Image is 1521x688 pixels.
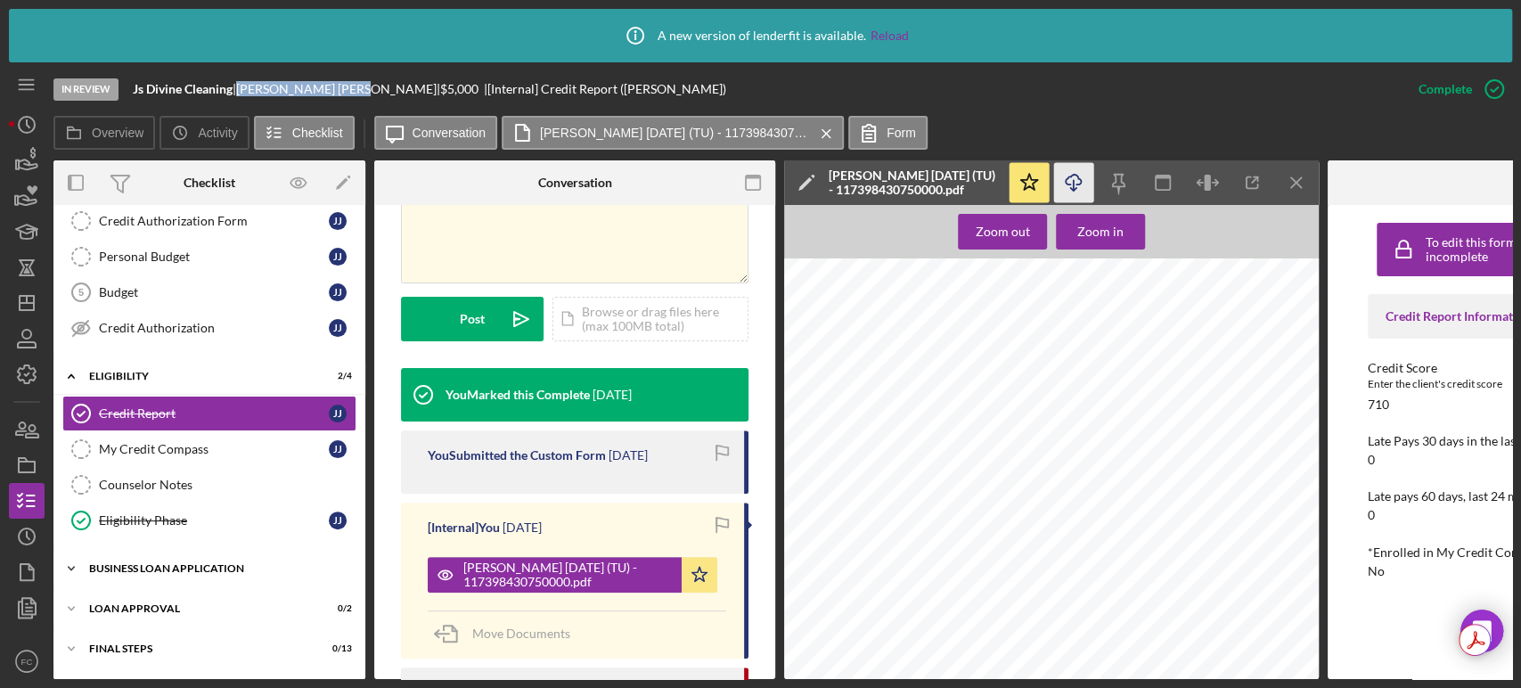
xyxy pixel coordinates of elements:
div: [Internal] You [428,520,500,535]
span: 0 [1260,371,1263,378]
div: Personal Budget [99,250,329,264]
button: Move Documents [428,611,588,656]
span: 0 [1284,380,1288,387]
span: TUC [1198,452,1213,459]
span: Move Documents [472,626,570,641]
div: [PERSON_NAME] [PERSON_NAME] | [236,82,440,96]
span: AVAILABLE CREDIT [817,302,886,309]
span: Account Type [1075,332,1122,340]
tspan: 5 [78,287,84,298]
span: 90+ [1280,332,1293,340]
span: 0 [1260,262,1263,269]
span: 0 [1166,262,1170,269]
span: 60 [1258,332,1266,340]
a: Counselor Notes [62,467,356,503]
div: J J [329,212,347,230]
div: No [1368,564,1385,578]
div: J J [329,248,347,266]
label: [PERSON_NAME] [DATE] (TU) - 117398430750000.pdf [540,126,807,140]
span: Real Estate [1098,344,1134,351]
span: Adjusted Total [825,350,870,357]
a: 5BudgetJJ [62,274,356,310]
div: [PERSON_NAME] [DATE] (TU) - 117398430750000.pdf [463,561,673,589]
div: You Marked this Complete [446,388,590,402]
span: Item # [817,437,838,444]
span: 0 [1202,262,1206,269]
label: Checklist [292,126,343,140]
span: 0 [1260,380,1263,387]
div: Eligibility [89,371,307,381]
span: $0 [994,262,1002,269]
div: Credit Authorization Form [99,214,329,228]
span: FICO® Classic [1074,433,1123,440]
span: 0 [1233,362,1237,369]
div: You Submitted the Custom Form [428,448,606,463]
div: Credit Authorization [99,321,329,335]
span: N/A [1013,341,1025,348]
span: 5 [921,332,925,340]
button: Activity [159,116,249,150]
span: Installment [1098,353,1133,360]
span: INQUIRIES [817,324,854,331]
label: Activity [198,126,237,140]
div: | [Internal] Credit Report ([PERSON_NAME]) [484,82,726,96]
span: $5,000 [440,81,478,96]
span: APP1 [1243,452,1261,459]
span: 0 [1233,353,1237,360]
b: Js Divine Cleaning [133,81,233,96]
div: | [133,82,236,96]
button: FC [9,643,45,679]
button: Zoom in [1056,214,1145,250]
span: 0 [1284,371,1288,378]
span: SSN# [1002,437,1021,444]
button: [PERSON_NAME] [DATE] (TU) - 117398430750000.pdf [502,116,844,150]
a: My Credit CompassJJ [62,431,356,467]
span: 2 [921,341,925,348]
span: EFX [960,332,974,340]
a: Eligibility PhaseJJ [62,503,356,538]
span: 0 [1284,353,1288,360]
div: A new version of lenderfit is available. [613,13,909,58]
div: 710 [1368,397,1389,412]
button: [PERSON_NAME] [DATE] (TU) - 117398430750000.pdf [428,557,717,593]
div: Zoom in [1077,214,1124,250]
div: Budget [99,285,329,299]
span: Revolving [826,311,857,318]
button: Post [401,297,544,341]
a: Credit AuthorizationJJ [62,310,356,346]
span: Accounts affected by Natural/Declared Disaster: 0 [1102,289,1272,296]
div: Final Steps [89,643,307,654]
time: 2025-08-12 16:34 [503,520,542,535]
span: Identifier [1243,440,1273,447]
a: Credit Authorization FormJJ [62,203,356,239]
div: 2 / 4 [320,371,352,381]
span: 0 [1233,344,1237,351]
span: Score [1074,440,1093,447]
span: Name [842,437,862,444]
span: All Other Accounts [1098,371,1156,378]
span: Last 2 yrs [960,359,991,366]
span: 710 [1074,451,1085,458]
span: 09/23 [879,389,896,396]
text: FC [21,657,33,667]
time: 2025-08-12 16:34 [593,388,632,402]
time: 2025-08-12 16:34 [609,448,648,463]
span: 0 [1260,362,1263,369]
span: Page 1 of 2 [1039,546,1075,553]
div: J J [329,319,347,337]
span: 1 [921,262,925,269]
span: $0 [1106,262,1114,269]
span: Accounts in Forbearance: 0 [817,289,911,296]
span: Accounts with Payment Deferred: 0 [960,289,1080,296]
span: Authorized User Accounts: 0 [1116,311,1213,318]
button: Form [848,116,928,150]
span: New Trades (6 mos) [825,359,889,366]
div: BUSINESS LOAN APPLICATION [89,563,343,574]
a: Reload [871,29,909,43]
span: HISTORICAL DELINQUENCIES (COUNT) [1084,324,1219,331]
div: Checklist [184,176,235,190]
span: TUC [960,350,974,357]
span: 0 [1260,344,1263,351]
span: Generated [1145,441,1181,448]
span: 0 [921,359,925,366]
